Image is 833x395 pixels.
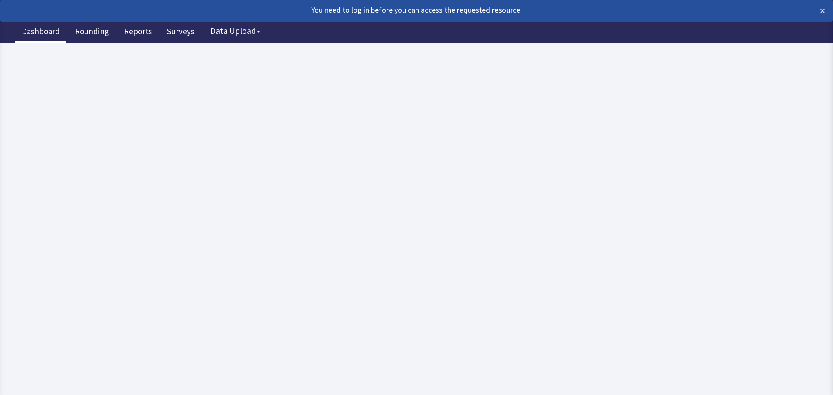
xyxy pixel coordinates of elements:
[820,4,825,18] button: ×
[205,23,266,39] button: Data Upload
[161,22,201,43] a: Surveys
[15,22,66,43] a: Dashboard
[8,4,744,16] div: You need to log in before you can access the requested resource.
[118,22,158,43] a: Reports
[69,22,115,43] a: Rounding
